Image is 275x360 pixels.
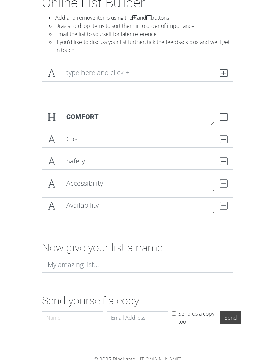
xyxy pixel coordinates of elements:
li: Drag and drop items to sort them into order of importance [55,22,233,30]
input: My amazing list... [42,257,233,273]
li: Email the list to yourself for later reference [55,30,233,38]
input: Email Address [107,311,168,324]
input: Name [42,311,103,324]
input: Send [220,311,241,324]
h2: Send yourself a copy [42,294,233,307]
h2: Now give your list a name [42,241,233,254]
li: Add and remove items using the and buttons [55,14,233,22]
label: Send us a copy too [178,310,217,326]
li: If you'd like to discuss your list further, tick the feedback box and we'll get in touch. [55,38,233,54]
